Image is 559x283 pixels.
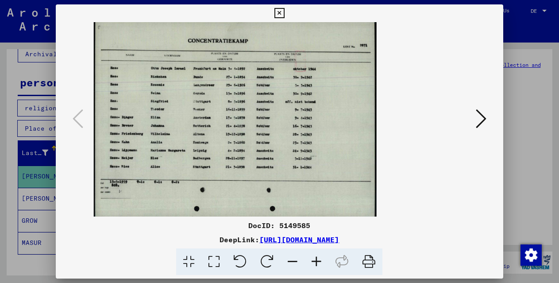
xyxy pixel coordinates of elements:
font: DeepLink: [220,235,259,244]
a: [URL][DOMAIN_NAME] [259,235,339,244]
font: DocID: 5149585 [248,221,310,230]
img: Change consent [520,244,542,266]
img: 001.jpg [94,18,377,221]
